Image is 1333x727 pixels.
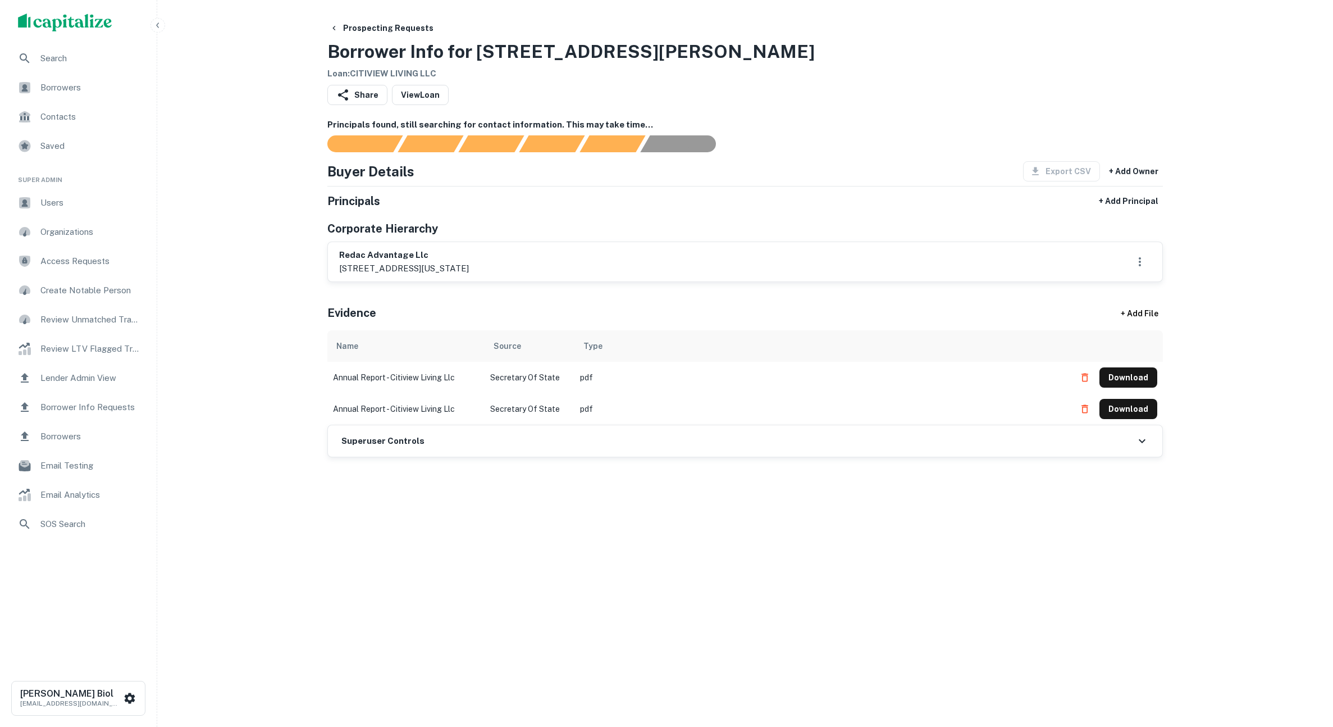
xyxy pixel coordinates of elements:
[519,135,585,152] div: Principals found, AI now looking for contact information...
[40,488,141,502] span: Email Analytics
[579,135,645,152] div: Principals found, still searching for contact information. This may take time...
[9,189,148,216] a: Users
[398,135,463,152] div: Your request is received and processing...
[1075,369,1095,387] button: Delete file
[583,339,602,353] div: Type
[336,339,358,353] div: Name
[9,423,148,450] a: Borrowers
[18,13,112,31] img: capitalize-logo.png
[574,393,1069,425] td: pdf
[40,517,141,531] span: SOS Search
[641,135,729,152] div: AI fulfillment process complete.
[327,85,387,105] button: Share
[327,193,380,210] h5: Principals
[327,220,438,237] h5: Corporate Hierarchy
[1104,161,1163,181] button: + Add Owner
[40,430,141,443] span: Borrowers
[11,681,145,716] button: [PERSON_NAME] Biol[EMAIL_ADDRESS][DOMAIN_NAME]
[40,139,141,153] span: Saved
[327,330,485,362] th: Name
[392,85,449,105] a: ViewLoan
[40,225,141,239] span: Organizations
[458,135,524,152] div: Documents found, AI parsing details...
[9,103,148,130] a: Contacts
[9,248,148,275] a: Access Requests
[485,330,574,362] th: Source
[40,284,141,297] span: Create Notable Person
[40,110,141,124] span: Contacts
[574,330,1069,362] th: Type
[494,339,521,353] div: Source
[485,393,574,425] td: Secretary of State
[1094,191,1163,211] button: + Add Principal
[574,362,1069,393] td: pdf
[9,219,148,246] a: Organizations
[327,305,376,321] h5: Evidence
[9,335,148,362] a: Review LTV Flagged Transactions
[341,435,424,448] h6: Superuser Controls
[9,452,148,479] a: Email Testing
[9,45,148,72] a: Search
[339,262,469,275] p: [STREET_ADDRESS][US_STATE]
[40,81,141,94] span: Borrowers
[325,18,438,38] button: Prospecting Requests
[40,196,141,210] span: Users
[1099,367,1157,388] button: Download
[327,119,1163,131] h6: Principals found, still searching for contact information. This may take time...
[1100,303,1179,324] div: + Add File
[40,401,141,414] span: Borrower Info Requests
[40,52,141,65] span: Search
[1099,399,1157,419] button: Download
[20,698,121,708] p: [EMAIL_ADDRESS][DOMAIN_NAME]
[1277,637,1333,691] iframe: Chat Widget
[327,67,815,80] h6: Loan : CITIVIEW LIVING LLC
[9,74,148,101] a: Borrowers
[1075,400,1095,418] button: Delete file
[485,362,574,393] td: Secretary of State
[327,393,485,425] td: annual report - citiview living llc
[40,255,141,268] span: Access Requests
[9,133,148,160] a: Saved
[9,162,148,189] li: Super Admin
[9,306,148,333] a: Review Unmatched Transactions
[327,330,1163,425] div: scrollable content
[327,161,414,181] h4: Buyer Details
[40,313,141,326] span: Review Unmatched Transactions
[40,342,141,356] span: Review LTV Flagged Transactions
[9,394,148,421] a: Borrower Info Requests
[40,371,141,385] span: Lender Admin View
[314,135,398,152] div: Sending borrower request to AI...
[9,365,148,392] a: Lender Admin View
[40,459,141,472] span: Email Testing
[327,362,485,393] td: annual report - citiview living llc
[20,689,121,698] h6: [PERSON_NAME] Biol
[339,249,469,262] h6: redac advantage llc
[9,511,148,538] a: SOS Search
[327,38,815,65] h3: Borrower Info for [STREET_ADDRESS][PERSON_NAME]
[9,481,148,508] a: Email Analytics
[9,277,148,304] a: Create Notable Person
